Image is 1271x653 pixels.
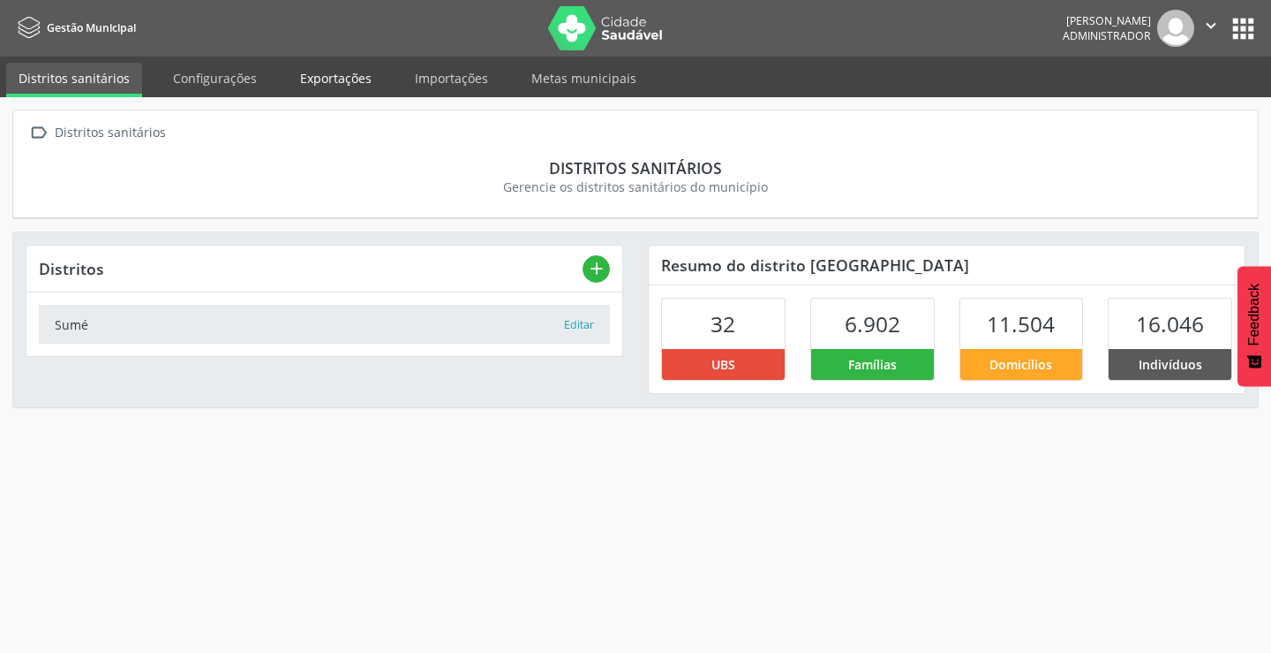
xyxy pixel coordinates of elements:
[288,63,384,94] a: Exportações
[848,355,897,374] span: Famílias
[563,316,595,334] button: Editar
[711,309,735,338] span: 32
[38,178,1233,196] div: Gerencie os distritos sanitários do município
[161,63,269,94] a: Configurações
[1194,10,1228,47] button: 
[1063,28,1151,43] span: Administrador
[649,246,1245,285] div: Resumo do distrito [GEOGRAPHIC_DATA]
[402,63,500,94] a: Importações
[583,255,610,283] button: add
[1139,355,1202,374] span: Indivíduos
[26,120,51,146] i: 
[6,63,142,97] a: Distritos sanitários
[39,305,610,343] a: Sumé Editar
[51,120,169,146] div: Distritos sanitários
[38,158,1233,178] div: Distritos sanitários
[1246,284,1262,345] span: Feedback
[1201,16,1221,35] i: 
[845,309,900,338] span: 6.902
[711,355,735,374] span: UBS
[519,63,649,94] a: Metas municipais
[12,13,136,42] a: Gestão Municipal
[989,355,1052,374] span: Domicílios
[39,259,583,278] div: Distritos
[1136,309,1204,338] span: 16.046
[587,259,606,278] i: add
[47,20,136,35] span: Gestão Municipal
[987,309,1055,338] span: 11.504
[1237,266,1271,386] button: Feedback - Mostrar pesquisa
[1157,10,1194,47] img: img
[26,120,169,146] a:  Distritos sanitários
[1228,13,1259,44] button: apps
[1063,13,1151,28] div: [PERSON_NAME]
[55,315,563,334] div: Sumé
